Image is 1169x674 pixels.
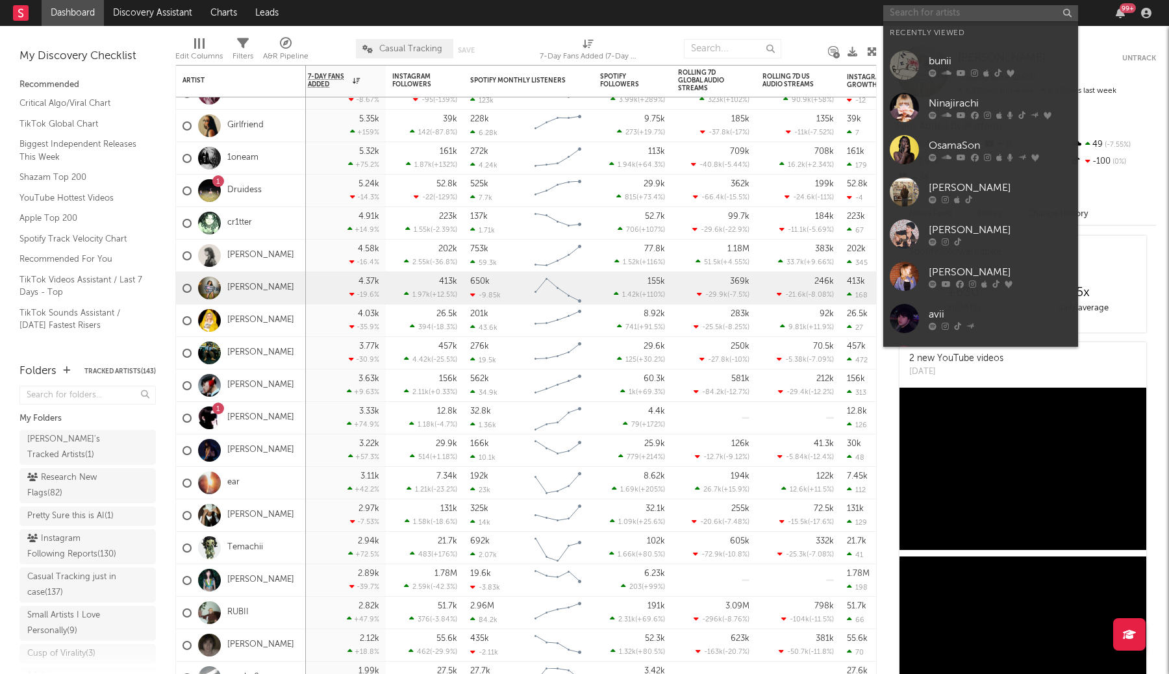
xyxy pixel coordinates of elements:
div: 250k [731,342,749,351]
div: 156k [847,375,865,383]
svg: Chart title [529,175,587,207]
div: ( ) [779,225,834,234]
span: -11k [794,129,808,136]
div: 99 + [1120,3,1136,13]
span: -15.5 % [726,194,748,201]
div: ( ) [616,193,665,201]
div: OsamaSon [929,138,1072,153]
a: bunii [883,44,1078,86]
span: +289 % [640,97,663,104]
a: [PERSON_NAME] [227,250,294,261]
span: -129 % [435,194,455,201]
div: -4 [847,193,863,202]
span: +58 % [813,97,832,104]
div: -19.6 % [349,290,379,299]
a: Recommended For You [19,252,143,266]
span: 4.42k [412,356,431,364]
a: Temachii [227,542,263,553]
input: Search for artists [883,5,1078,21]
span: -22 [422,194,433,201]
div: 5 x [1023,285,1143,301]
svg: Chart title [529,142,587,175]
div: 650k [470,277,490,286]
a: YouTube Hottest Videos [19,191,143,205]
span: +2.34 % [807,162,832,169]
a: Apple Top 200 [19,211,143,225]
div: ( ) [777,355,834,364]
div: ( ) [404,258,457,266]
div: 369k [730,277,749,286]
div: 179 [847,161,867,169]
svg: Chart title [529,337,587,369]
div: 413k [847,277,865,286]
div: 113k [648,147,665,156]
div: 161k [847,147,864,156]
a: Girlfriend [227,120,264,131]
a: [PERSON_NAME] [883,255,1078,297]
span: +116 % [642,259,663,266]
div: A&R Pipeline [263,49,308,64]
button: Untrack [1122,52,1156,65]
div: ( ) [609,160,665,169]
div: 7-Day Fans Added (7-Day Fans Added) [540,32,637,70]
span: 90.9k [792,97,811,104]
a: Small Artists I Love Personally(9) [19,606,156,641]
span: 2.55k [412,259,430,266]
a: ear [227,477,240,488]
span: -5.38k [785,356,807,364]
div: 345 [847,258,868,267]
div: Folders [19,364,57,379]
div: 60.3k [644,375,665,383]
div: 99.7k [728,212,749,221]
div: 1.18M [727,245,749,253]
span: -10 % [731,356,748,364]
span: 125 [625,356,636,364]
div: 5.35k [359,115,379,123]
div: bunii [929,53,1072,69]
div: 49 [1070,136,1156,153]
span: 323k [708,97,723,104]
span: 706 [626,227,639,234]
div: My Discovery Checklist [19,49,156,64]
div: 472 [847,356,868,364]
div: ( ) [406,160,457,169]
div: 137k [470,212,488,221]
div: 457k [438,342,457,351]
span: -66.4k [701,194,724,201]
a: [PERSON_NAME] [227,412,294,423]
div: 4.24k [470,161,497,169]
div: -35.9 % [349,323,379,331]
span: 33.7k [786,259,804,266]
div: ( ) [786,128,834,136]
span: 9.81k [788,324,807,331]
div: Recommended [19,77,156,93]
div: 5.24k [358,180,379,188]
div: 29.9k [644,180,665,188]
a: avii [883,297,1078,340]
span: 0 % [1111,158,1126,166]
span: +107 % [641,227,663,234]
div: -16.4 % [349,258,379,266]
div: 26.5k [847,310,868,318]
div: 156k [439,375,457,383]
div: -14.3 % [350,193,379,201]
div: 4.91k [358,212,379,221]
div: Instagram Followers [392,73,438,88]
a: [PERSON_NAME] [883,213,1078,255]
a: TikTok Videos Assistant / Last 7 Days - Top [19,273,143,299]
a: RUBII [227,607,249,618]
div: 562k [470,375,489,383]
span: -87.8 % [432,129,455,136]
span: 51.5k [704,259,721,266]
span: +12.5 % [432,292,455,299]
input: Search... [684,39,781,58]
div: 413k [439,277,457,286]
span: -29.9k [705,292,727,299]
span: 7-Day Fans Added [308,73,349,88]
div: Rolling 7D Global Audio Streams [678,69,730,92]
a: [PERSON_NAME]'s Tracked Artists(1) [19,430,156,465]
span: -7.5 % [729,292,748,299]
div: avii [929,306,1072,322]
span: 1.87k [414,162,432,169]
span: +30.2 % [638,356,663,364]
